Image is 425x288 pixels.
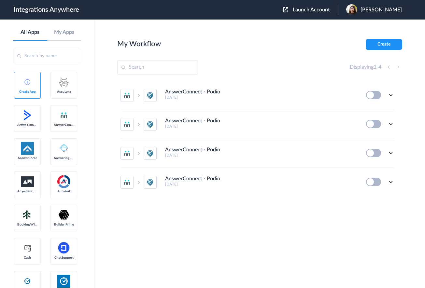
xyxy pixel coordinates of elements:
[17,123,37,127] span: Active Campaign
[350,64,381,70] h4: Displaying -
[366,39,402,50] button: Create
[60,111,68,119] img: answerconnect-logo.svg
[57,175,70,188] img: autotask.png
[57,75,70,89] img: acculynx-logo.svg
[17,156,37,160] span: AnswerForce
[54,189,74,193] span: Autotask
[165,176,220,182] h4: AnswerConnect - Podio
[378,64,381,70] span: 4
[57,208,70,221] img: builder-prime-logo.svg
[165,124,357,129] h5: [DATE]
[165,153,357,158] h5: [DATE]
[283,7,338,13] button: Launch Account
[54,256,74,260] span: ChatSupport
[165,95,357,100] h5: [DATE]
[17,256,37,260] span: Cash
[24,79,30,85] img: add-icon.svg
[361,7,402,13] span: [PERSON_NAME]
[13,49,81,63] input: Search by name
[374,64,376,70] span: 1
[21,109,34,122] img: active-campaign-logo.svg
[13,29,47,35] a: All Apps
[165,147,220,153] h4: AnswerConnect - Podio
[57,241,70,254] img: chatsupport-icon.svg
[14,6,79,14] h1: Integrations Anywhere
[57,275,70,288] img: Clio.jpg
[17,189,37,193] span: Anywhere Works
[23,277,31,285] img: clio-logo.svg
[17,223,37,226] span: Booking Widget
[283,7,288,12] img: launch-acct-icon.svg
[346,4,357,15] img: img-4367-4.jpg
[117,40,161,48] h2: My Workflow
[57,142,70,155] img: Answering_service.png
[165,89,220,95] h4: AnswerConnect - Podio
[21,176,34,187] img: aww.png
[21,142,34,155] img: af-app-logo.svg
[54,90,74,94] span: AccuLynx
[54,123,74,127] span: AnswerConnect
[165,182,357,186] h5: [DATE]
[47,29,81,35] a: My Apps
[293,7,330,12] span: Launch Account
[54,156,74,160] span: Answering Service
[117,60,198,75] input: Search
[23,244,32,252] img: cash-logo.svg
[54,223,74,226] span: Builder Prime
[21,209,34,221] img: Setmore_Logo.svg
[17,90,37,94] span: Create App
[165,118,220,124] h4: AnswerConnect - Podio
